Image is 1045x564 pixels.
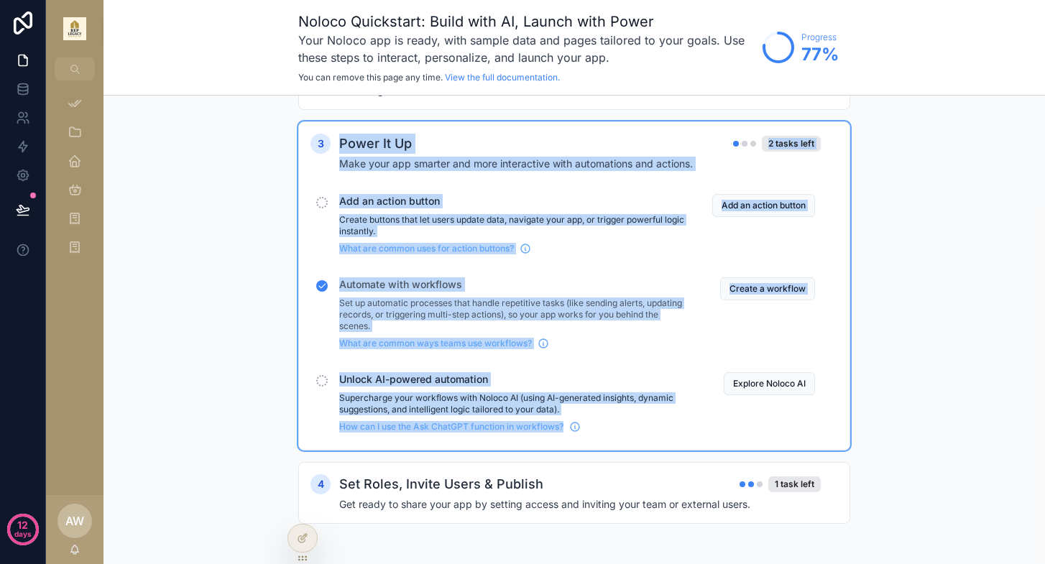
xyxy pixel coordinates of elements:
span: Progress [801,32,839,43]
p: 12 [17,518,28,532]
h1: Noloco Quickstart: Build with AI, Launch with Power [298,11,755,32]
span: You can remove this page any time. [298,72,443,83]
div: scrollable content [46,80,103,279]
span: AW [65,512,84,530]
p: days [14,524,32,544]
h3: Your Noloco app is ready, with sample data and pages tailored to your goals. Use these steps to i... [298,32,755,66]
a: View the full documentation. [445,72,560,83]
img: App logo [63,17,86,40]
span: 77 % [801,43,839,66]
